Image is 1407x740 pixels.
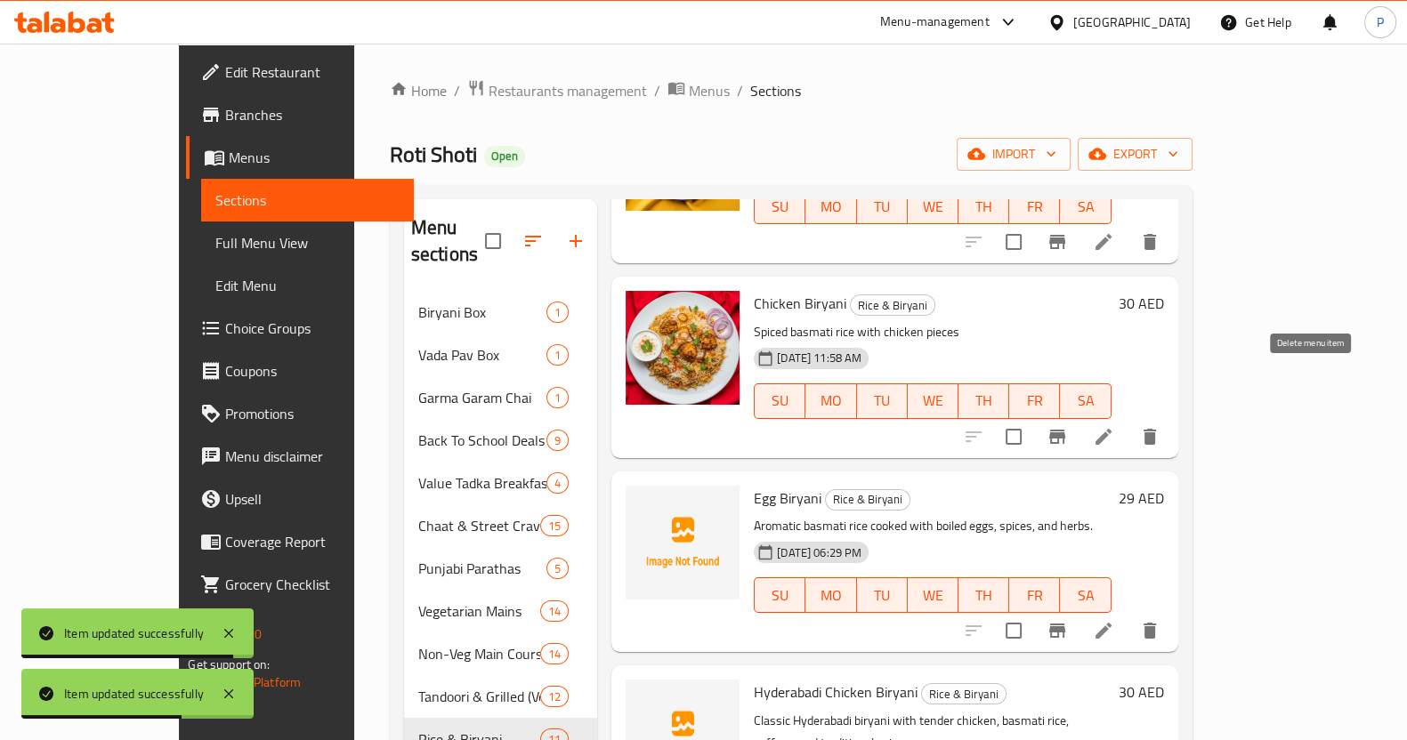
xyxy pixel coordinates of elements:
span: Tandoori & Grilled (Veg & Non-Veg) [418,686,540,707]
a: Full Menu View [201,221,414,264]
p: Aromatic basmati rice cooked with boiled eggs, spices, and herbs. [754,515,1111,537]
span: 5 [547,560,568,577]
button: SU [754,383,805,419]
button: WE [908,577,958,613]
h6: 29 AED [1119,486,1164,511]
span: 4 [547,475,568,492]
a: Sections [201,179,414,221]
span: Menus [689,80,730,101]
span: Back To School Deals [418,430,546,451]
span: FR [1016,194,1053,220]
a: Menus [667,79,730,102]
button: FR [1009,189,1060,224]
button: delete [1128,415,1171,458]
div: Chaat & Street Cravings15 [404,504,597,547]
span: Vegetarian Mains [418,600,540,622]
button: MO [805,189,856,224]
span: Branches [225,104,400,125]
button: Add section [554,220,597,262]
span: Sort sections [512,220,554,262]
span: Roti Shoti [390,134,477,174]
nav: breadcrumb [390,79,1193,102]
div: Punjabi Parathas5 [404,547,597,590]
span: Rice & Biryani [826,489,910,510]
button: TH [958,189,1009,224]
span: Get support on: [188,653,270,676]
div: items [540,515,569,536]
div: items [546,558,569,579]
a: Choice Groups [186,307,414,350]
span: 14 [541,603,568,620]
div: Value Tadka Breakfast4 [404,462,597,504]
h6: 30 AED [1119,680,1164,704]
span: SA [1067,194,1104,220]
button: delete [1128,221,1171,263]
img: Egg Biryani [626,486,740,599]
button: SA [1060,577,1111,613]
span: Menu disclaimer [225,446,400,467]
span: FR [1016,388,1053,414]
span: Biryani Box [418,302,546,323]
span: TU [864,388,901,414]
span: TH [966,194,1002,220]
span: Select to update [995,418,1032,455]
span: Select to update [995,612,1032,649]
span: SA [1067,388,1104,414]
span: import [971,143,1056,165]
span: 15 [541,518,568,535]
span: Edit Restaurant [225,61,400,83]
span: Sections [750,80,801,101]
div: items [546,387,569,408]
div: Menu-management [880,12,990,33]
div: Open [484,146,525,167]
h6: 30 AED [1119,291,1164,316]
a: Edit Menu [201,264,414,307]
span: MO [813,583,849,608]
div: Vada Pav Box1 [404,334,597,376]
a: Edit menu item [1093,231,1114,253]
span: Non-Veg Main Course [418,643,540,664]
a: Edit menu item [1093,620,1114,641]
div: items [540,600,569,622]
div: Non-Veg Main Course14 [404,632,597,675]
span: WE [915,388,951,414]
button: FR [1009,577,1060,613]
li: / [737,80,743,101]
span: WE [915,583,951,608]
a: Edit Restaurant [186,51,414,93]
button: FR [1009,383,1060,419]
span: FR [1016,583,1053,608]
a: Branches [186,93,414,136]
span: Upsell [225,488,400,510]
button: TU [857,189,908,224]
div: [GEOGRAPHIC_DATA] [1073,12,1191,32]
span: [DATE] 11:58 AM [770,350,869,366]
div: items [540,643,569,664]
a: Coverage Report [186,520,414,563]
button: import [957,138,1071,171]
span: TH [966,583,1002,608]
div: items [546,472,569,494]
li: / [454,80,460,101]
button: export [1078,138,1193,171]
div: items [546,302,569,323]
span: Vada Pav Box [418,344,546,366]
button: SA [1060,189,1111,224]
span: 1 [547,304,568,321]
p: Spiced basmati rice with chicken pieces [754,321,1111,343]
a: Promotions [186,392,414,435]
span: [DATE] 06:29 PM [770,544,869,561]
div: Chaat & Street Cravings [418,515,540,536]
a: Edit menu item [1093,426,1114,447]
span: Rice & Biryani [922,684,1006,704]
div: Item updated successfully [64,684,204,704]
span: Chicken Biryani [754,290,846,317]
span: Select all sections [474,222,512,260]
button: WE [908,383,958,419]
span: Open [484,149,525,164]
